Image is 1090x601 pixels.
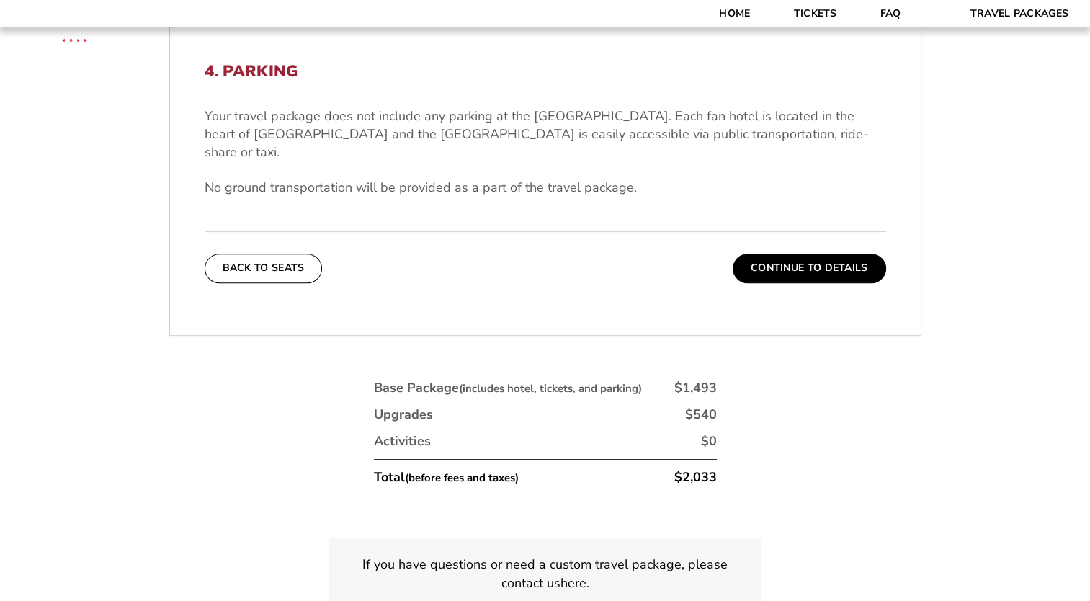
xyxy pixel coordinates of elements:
div: Upgrades [374,406,433,424]
small: (includes hotel, tickets, and parking) [459,381,642,396]
div: $0 [701,432,717,450]
p: Your travel package does not include any parking at the [GEOGRAPHIC_DATA]. Each fan hotel is loca... [205,107,886,162]
p: If you have questions or need a custom travel package, please contact us . [347,556,744,592]
div: $540 [685,406,717,424]
h2: 4. Parking [205,62,886,81]
p: No ground transportation will be provided as a part of the travel package. [205,179,886,197]
div: $1,493 [674,379,717,397]
a: here [560,574,586,592]
div: Total [374,468,519,486]
button: Continue To Details [733,254,886,282]
div: $2,033 [674,468,717,486]
button: Back To Seats [205,254,323,282]
div: Activities [374,432,431,450]
img: CBS Sports Thanksgiving Classic [43,7,106,70]
div: Base Package [374,379,642,397]
small: (before fees and taxes) [405,471,519,485]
